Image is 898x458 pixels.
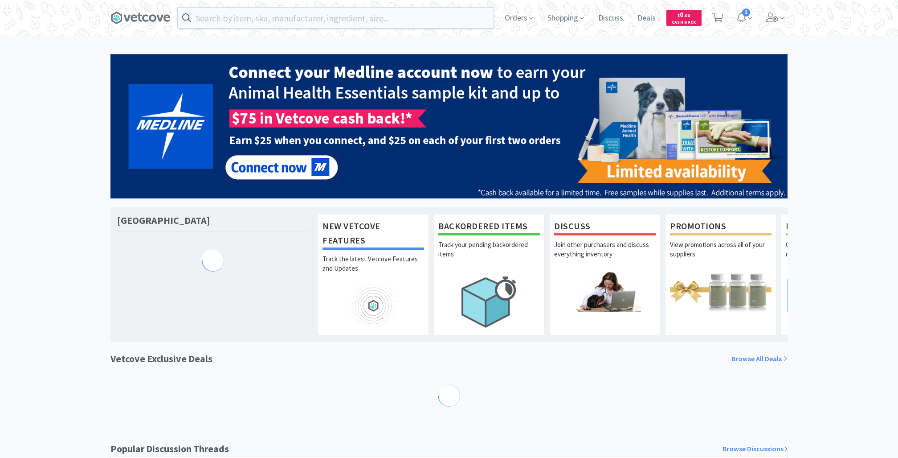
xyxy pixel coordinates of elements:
[110,441,229,457] h1: Popular Discussion Threads
[786,271,887,312] img: hero_lists.png
[731,353,788,365] a: Browse All Deals
[595,14,627,22] a: Discuss
[634,14,659,22] a: Deals
[318,214,429,335] a: New Vetcove FeaturesTrack the latest Vetcove Features and Updates
[678,10,690,19] span: 0
[322,219,424,250] h1: New Vetcove Features
[178,8,494,28] input: Search by item, sku, manufacturer, ingredient, size...
[438,240,540,271] p: Track your pending backordered items
[670,240,771,271] p: View promotions across all of your suppliers
[438,219,540,235] h1: Backordered Items
[786,240,887,271] p: Quickly compare prices across your most commonly ordered items
[665,214,776,335] a: PromotionsView promotions across all of your suppliers
[781,214,892,335] a: ListsQuickly compare prices across your most commonly ordered items
[322,285,424,326] img: hero_feature_roadmap.png
[670,271,771,312] img: hero_promotions.png
[438,271,540,332] img: hero_backorders.png
[683,12,690,18] span: . 00
[322,254,424,285] p: Track the latest Vetcove Features and Updates
[554,219,656,235] h1: Discuss
[672,20,696,26] span: Cash Back
[722,443,788,455] a: Browse Discussions
[554,271,656,312] img: hero_discuss.png
[742,8,750,17] span: 1
[110,54,788,198] img: ce6afa43f08247b5a07d73eaa7800fbd_796.png
[666,6,702,30] a: $0.00Cash Back
[433,214,545,335] a: Backordered ItemsTrack your pending backordered items
[670,219,771,235] h1: Promotions
[786,219,887,235] h1: Lists
[117,214,210,227] h1: [GEOGRAPHIC_DATA]
[110,351,212,367] h1: Vetcove Exclusive Deals
[549,214,661,335] a: DiscussJoin other purchasers and discuss everything inventory
[678,12,680,18] span: $
[554,240,656,271] p: Join other purchasers and discuss everything inventory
